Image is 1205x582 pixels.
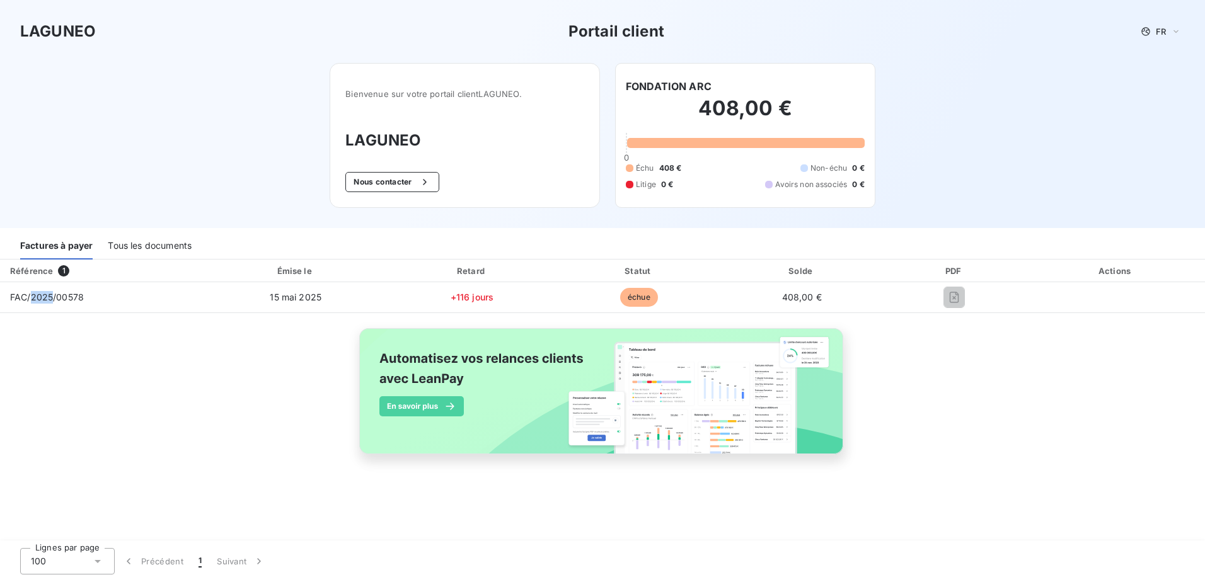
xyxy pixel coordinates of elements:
span: 1 [58,265,69,277]
span: Litige [636,179,656,190]
h2: 408,00 € [626,96,865,134]
div: PDF [885,265,1024,277]
span: FR [1156,26,1166,37]
span: FAC/2025/00578 [10,292,84,302]
span: échue [620,288,658,307]
div: Actions [1029,265,1202,277]
span: 0 [624,152,629,163]
span: +116 jours [451,292,494,302]
div: Solde [724,265,880,277]
div: Statut [559,265,719,277]
span: Non-échu [810,163,847,174]
button: 1 [191,548,209,574]
span: 0 € [852,163,864,174]
img: banner [348,321,857,476]
div: Émise le [206,265,385,277]
div: Référence [10,266,53,276]
div: Retard [390,265,554,277]
h3: LAGUNEO [20,20,96,43]
span: 408,00 € [782,292,822,302]
span: 0 € [852,179,864,190]
div: Factures à payer [20,233,93,260]
span: 408 € [659,163,682,174]
div: Tous les documents [108,233,192,260]
button: Suivant [209,548,273,574]
h3: LAGUNEO [345,129,584,152]
h6: FONDATION ARC [626,79,712,94]
h3: Portail client [568,20,664,43]
span: Bienvenue sur votre portail client LAGUNEO . [345,89,584,99]
span: Échu [636,163,654,174]
span: Avoirs non associés [775,179,847,190]
span: 100 [31,555,46,568]
span: 1 [199,555,202,568]
button: Précédent [115,548,191,574]
span: 0 € [661,179,673,190]
button: Nous contacter [345,172,439,192]
span: 15 mai 2025 [270,292,321,302]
